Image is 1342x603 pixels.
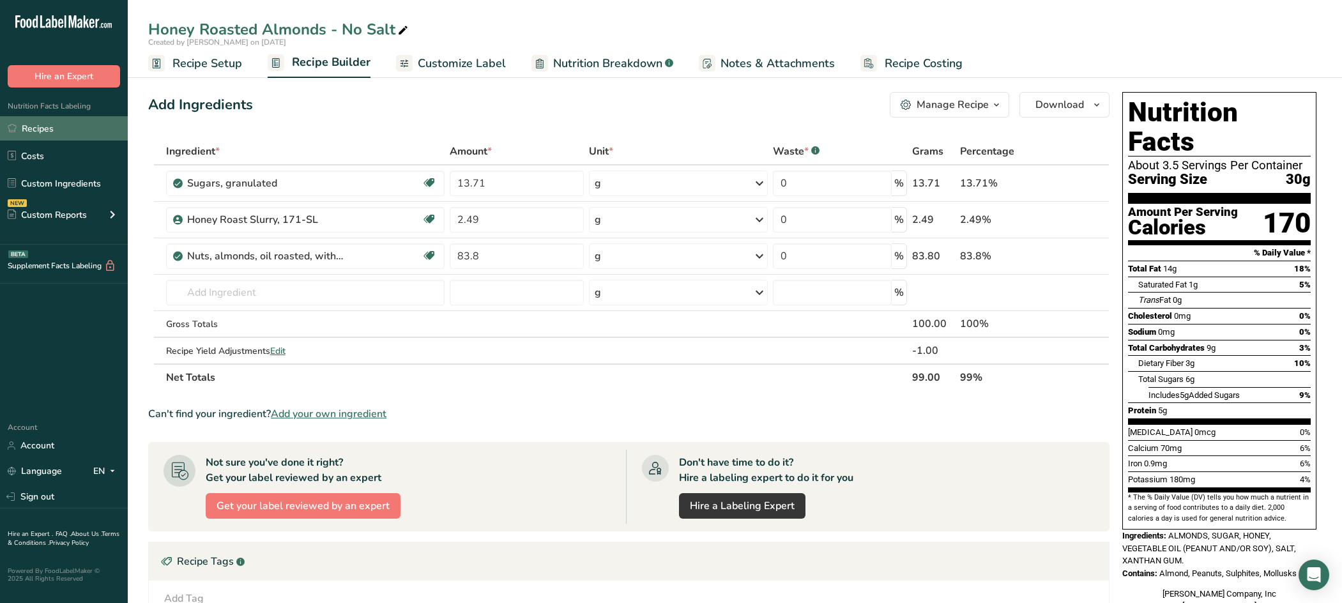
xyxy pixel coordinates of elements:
[172,55,242,72] span: Recipe Setup
[148,95,253,116] div: Add Ingredients
[1148,390,1240,400] span: Includes Added Sugars
[1186,374,1194,384] span: 6g
[1299,327,1311,337] span: 0%
[1128,172,1207,188] span: Serving Size
[187,248,347,264] div: Nuts, almonds, oil roasted, without salt added
[8,199,27,207] div: NEW
[1128,475,1168,484] span: Potassium
[1128,311,1172,321] span: Cholesterol
[396,49,506,78] a: Customize Label
[271,406,386,422] span: Add your own ingredient
[1138,295,1171,305] span: Fat
[912,343,954,358] div: -1.00
[912,212,954,227] div: 2.49
[1128,459,1142,468] span: Iron
[8,460,62,482] a: Language
[450,144,492,159] span: Amount
[699,49,835,78] a: Notes & Attachments
[773,144,820,159] div: Waste
[595,176,601,191] div: g
[1207,343,1216,353] span: 9g
[164,363,910,390] th: Net Totals
[1138,295,1159,305] i: Trans
[8,208,87,222] div: Custom Reports
[1299,390,1311,400] span: 9%
[1128,406,1156,415] span: Protein
[1128,443,1159,453] span: Calcium
[1128,98,1311,156] h1: Nutrition Facts
[292,54,370,71] span: Recipe Builder
[1128,492,1311,524] section: * The % Daily Value (DV) tells you how much a nutrient in a serving of food contributes to a dail...
[1300,443,1311,453] span: 6%
[553,55,662,72] span: Nutrition Breakdown
[49,538,89,547] a: Privacy Policy
[531,49,673,78] a: Nutrition Breakdown
[270,345,286,357] span: Edit
[1170,475,1195,484] span: 180mg
[1019,92,1109,118] button: Download
[1128,427,1193,437] span: [MEDICAL_DATA]
[1299,560,1329,590] div: Open Intercom Messenger
[960,144,1014,159] span: Percentage
[166,344,445,358] div: Recipe Yield Adjustments
[71,530,102,538] a: About Us .
[1138,280,1187,289] span: Saturated Fat
[166,144,220,159] span: Ingredient
[217,498,390,514] span: Get your label reviewed by an expert
[148,37,286,47] span: Created by [PERSON_NAME] on [DATE]
[268,48,370,79] a: Recipe Builder
[56,530,71,538] a: FAQ .
[149,542,1109,581] div: Recipe Tags
[1194,427,1216,437] span: 0mcg
[1144,459,1167,468] span: 0.9mg
[1128,264,1161,273] span: Total Fat
[860,49,963,78] a: Recipe Costing
[595,212,601,227] div: g
[166,280,445,305] input: Add Ingredient
[917,97,989,112] div: Manage Recipe
[960,316,1049,332] div: 100%
[1128,159,1311,172] div: About 3.5 Servings Per Container
[1138,358,1184,368] span: Dietary Fiber
[1294,264,1311,273] span: 18%
[148,406,1109,422] div: Can't find your ingredient?
[1263,206,1311,240] div: 170
[148,18,411,41] div: Honey Roasted Almonds - No Salt
[1294,358,1311,368] span: 10%
[1122,569,1157,578] span: Contains:
[912,176,954,191] div: 13.71
[8,567,120,583] div: Powered By FoodLabelMaker © 2025 All Rights Reserved
[418,55,506,72] span: Customize Label
[8,530,53,538] a: Hire an Expert .
[960,176,1049,191] div: 13.71%
[206,455,381,485] div: Not sure you've done it right? Get your label reviewed by an expert
[1299,343,1311,353] span: 3%
[960,212,1049,227] div: 2.49%
[721,55,835,72] span: Notes & Attachments
[1138,374,1184,384] span: Total Sugars
[595,285,601,300] div: g
[960,248,1049,264] div: 83.8%
[1300,427,1311,437] span: 0%
[912,316,954,332] div: 100.00
[1174,311,1191,321] span: 0mg
[1286,172,1311,188] span: 30g
[187,176,347,191] div: Sugars, granulated
[187,212,347,227] div: Honey Roast Slurry, 171-SL
[8,250,28,258] div: BETA
[148,49,242,78] a: Recipe Setup
[1158,327,1175,337] span: 0mg
[589,144,613,159] span: Unit
[1173,295,1182,305] span: 0g
[1128,343,1205,353] span: Total Carbohydrates
[1158,406,1167,415] span: 5g
[912,144,943,159] span: Grams
[1300,475,1311,484] span: 4%
[1128,206,1238,218] div: Amount Per Serving
[1299,311,1311,321] span: 0%
[957,363,1051,390] th: 99%
[1299,280,1311,289] span: 5%
[166,317,445,331] div: Gross Totals
[1163,264,1177,273] span: 14g
[1128,327,1156,337] span: Sodium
